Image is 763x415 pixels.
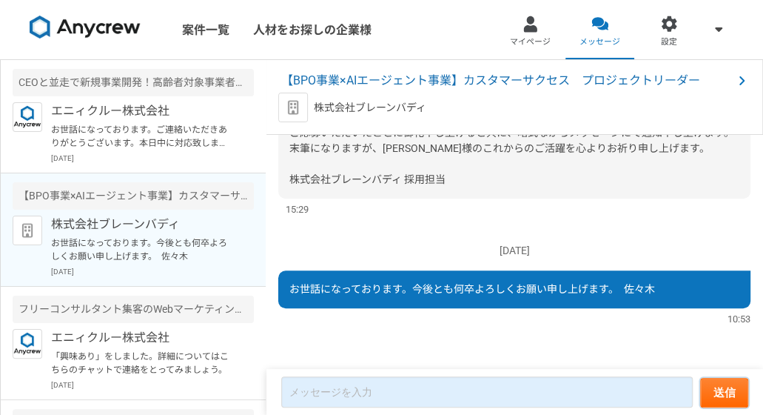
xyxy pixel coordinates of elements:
p: [DATE] [278,243,750,259]
div: CEOと並走で新規事業開発！高齢者対象事業者向けIoT商材の事業開発 [13,69,254,96]
span: 15:29 [286,202,309,216]
span: メッセージ [579,36,620,48]
div: フリーコンサルタント集客のWebマーケティング（広告運用など） [13,296,254,323]
span: マイページ [510,36,551,48]
p: 株式会社ブレーンバディ [314,100,426,116]
span: 設定 [661,36,677,48]
p: お世話になっております。ご連絡いただきありがとうございます。本日中に対応致します！！ 佐々木 [51,123,234,150]
img: logo_text_blue_01.png [13,102,42,132]
div: 【BPO事業×AIエージェント事業】カスタマーサクセス プロジェクトリーダー [13,182,254,210]
p: お世話になっております。今後とも何卒よろしくお願い申し上げます。 佐々木 [51,236,234,263]
span: 【BPO事業×AIエージェント事業】カスタマーサクセス プロジェクトリーダー [281,72,733,90]
img: 8DqYSo04kwAAAAASUVORK5CYII= [30,16,141,39]
span: 10:53 [727,312,750,326]
span: お世話になっております。今後とも何卒よろしくお願い申し上げます。 佐々木 [289,283,655,295]
p: エニィクルー株式会社 [51,102,234,120]
img: default_org_logo-42cde973f59100197ec2c8e796e4974ac8490bb5b08a0eb061ff975e4574aa76.png [13,216,42,245]
p: [DATE] [51,266,254,277]
p: 株式会社ブレーンバディ [51,216,234,233]
p: [DATE] [51,379,254,391]
button: 送信 [700,378,748,408]
img: default_org_logo-42cde973f59100197ec2c8e796e4974ac8490bb5b08a0eb061ff975e4574aa76.png [278,93,308,122]
p: [DATE] [51,153,254,164]
p: エニィクルー株式会社 [51,329,234,347]
p: 「興味あり」をしました。詳細についてはこちらのチャットで連絡をとってみましょう。 [51,350,234,376]
img: logo_text_blue_01.png [13,329,42,359]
